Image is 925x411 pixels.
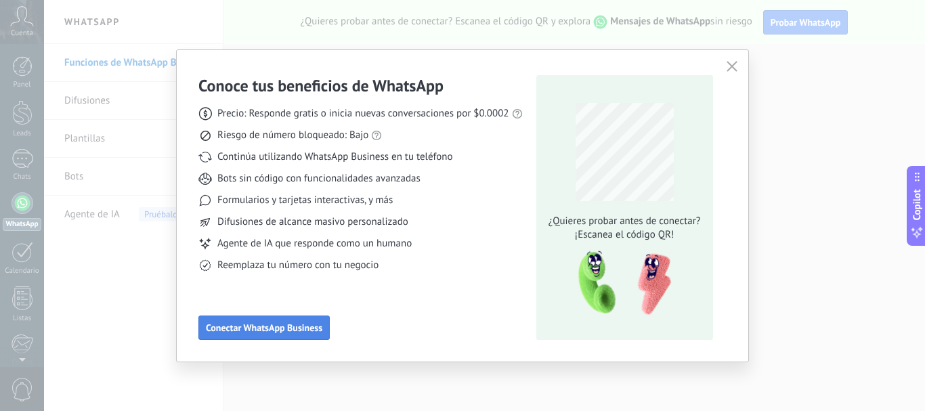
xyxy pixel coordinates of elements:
span: Conectar WhatsApp Business [206,323,322,332]
span: ¡Escanea el código QR! [544,228,704,242]
span: ¿Quieres probar antes de conectar? [544,215,704,228]
span: Precio: Responde gratis o inicia nuevas conversaciones por $0.0002 [217,107,509,121]
span: Reemplaza tu número con tu negocio [217,259,379,272]
span: Bots sin código con funcionalidades avanzadas [217,172,421,186]
span: Continúa utilizando WhatsApp Business en tu teléfono [217,150,452,164]
span: Copilot [910,189,924,220]
button: Conectar WhatsApp Business [198,316,330,340]
img: qr-pic-1x.png [567,247,674,320]
span: Formularios y tarjetas interactivas, y más [217,194,393,207]
span: Agente de IA que responde como un humano [217,237,412,251]
span: Riesgo de número bloqueado: Bajo [217,129,368,142]
h3: Conoce tus beneficios de WhatsApp [198,75,444,96]
span: Difusiones de alcance masivo personalizado [217,215,408,229]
